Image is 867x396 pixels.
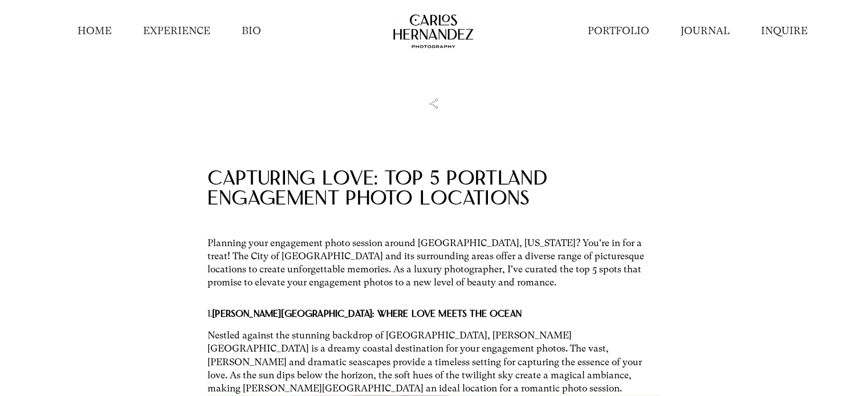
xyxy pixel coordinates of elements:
a: HOME [78,24,112,38]
h2: 1. [207,308,660,321]
a: INQUIRE [761,24,808,38]
h2: Nestled against the stunning backdrop of [GEOGRAPHIC_DATA], [PERSON_NAME][GEOGRAPHIC_DATA] is a d... [207,329,660,395]
strong: [PERSON_NAME][GEOGRAPHIC_DATA]: Where Love Meets the Ocean [212,310,522,319]
p: Planning your engagement photo session around [GEOGRAPHIC_DATA], [US_STATE]? You're in for a trea... [207,236,660,289]
a: EXPERIENCE [143,24,210,38]
p: Capturing Love: Top 5 Portland Engagement Photo Locations [207,170,660,210]
a: BIO [242,24,261,38]
a: JOURNAL [681,24,730,38]
a: PORTFOLIO [588,24,649,38]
